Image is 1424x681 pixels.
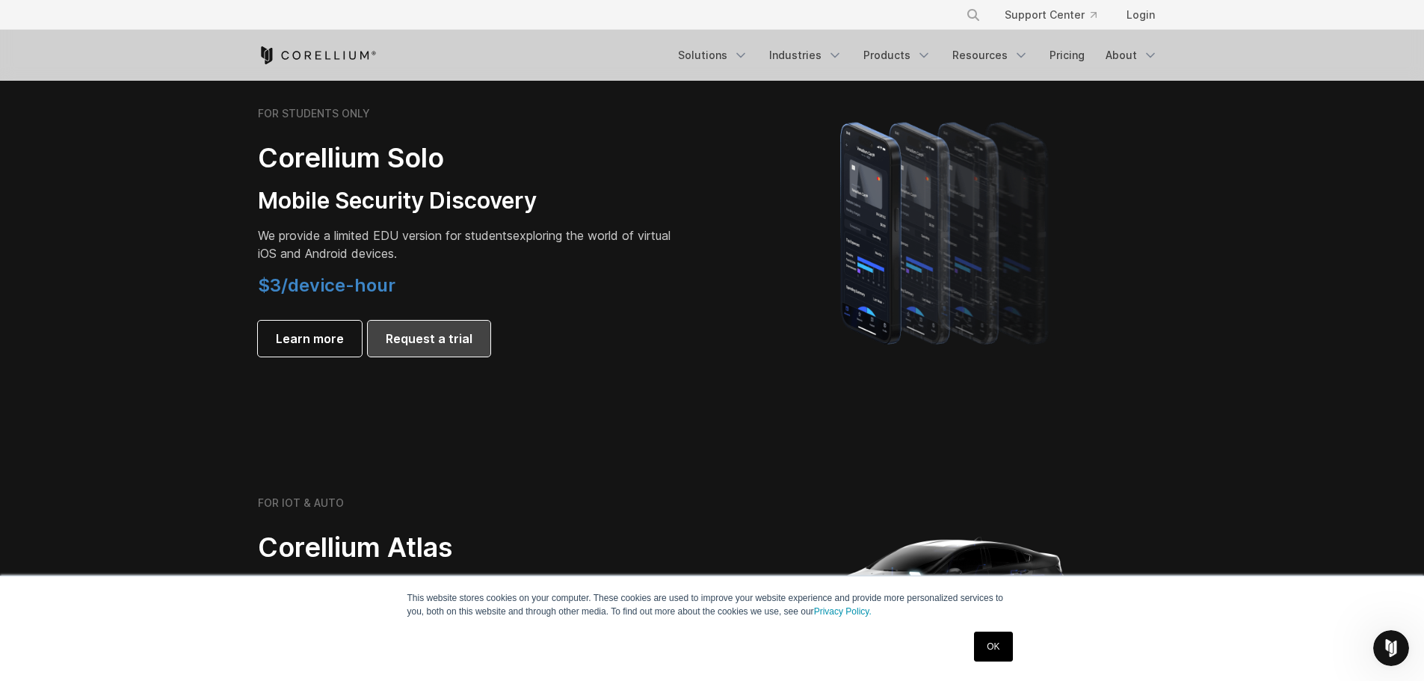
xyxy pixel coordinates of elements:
[276,330,344,348] span: Learn more
[258,274,395,296] span: $3/device-hour
[1115,1,1167,28] a: Login
[948,1,1167,28] div: Navigation Menu
[669,42,1167,69] div: Navigation Menu
[258,187,676,215] h3: Mobile Security Discovery
[258,228,513,243] span: We provide a limited EDU version for students
[814,606,872,617] a: Privacy Policy.
[386,330,472,348] span: Request a trial
[258,531,676,564] h2: Corellium Atlas
[810,101,1083,363] img: A lineup of four iPhone models becoming more gradient and blurred
[760,42,851,69] a: Industries
[258,227,676,262] p: exploring the world of virtual iOS and Android devices.
[1041,42,1094,69] a: Pricing
[854,42,940,69] a: Products
[1373,630,1409,666] iframe: Intercom live chat
[258,46,377,64] a: Corellium Home
[960,1,987,28] button: Search
[407,591,1017,618] p: This website stores cookies on your computer. These cookies are used to improve your website expe...
[669,42,757,69] a: Solutions
[993,1,1109,28] a: Support Center
[258,321,362,357] a: Learn more
[943,42,1038,69] a: Resources
[258,496,344,510] h6: FOR IOT & AUTO
[974,632,1012,662] a: OK
[258,107,370,120] h6: FOR STUDENTS ONLY
[258,141,676,175] h2: Corellium Solo
[368,321,490,357] a: Request a trial
[1097,42,1167,69] a: About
